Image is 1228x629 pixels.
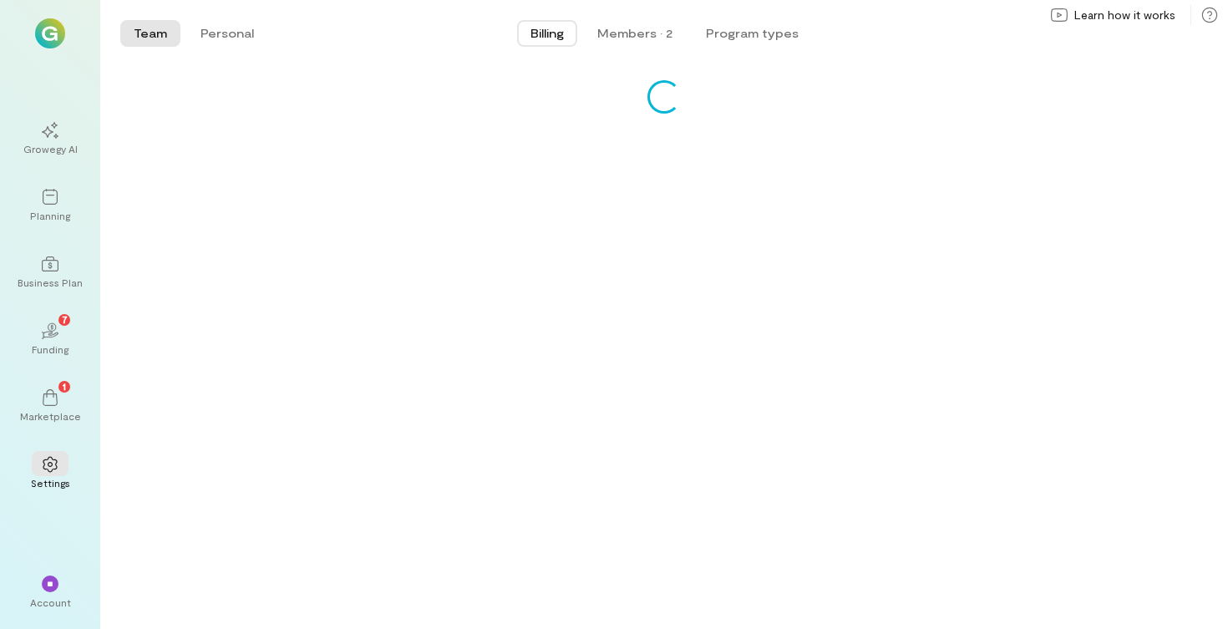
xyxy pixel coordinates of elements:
[584,20,686,47] button: Members · 2
[1074,7,1175,23] span: Learn how it works
[23,142,78,155] div: Growegy AI
[120,20,180,47] button: Team
[517,20,577,47] button: Billing
[20,109,80,169] a: Growegy AI
[530,25,564,42] span: Billing
[597,25,672,42] div: Members · 2
[32,342,69,356] div: Funding
[18,276,83,289] div: Business Plan
[30,209,70,222] div: Planning
[20,409,81,423] div: Marketplace
[20,242,80,302] a: Business Plan
[187,20,267,47] button: Personal
[693,20,812,47] button: Program types
[31,476,70,490] div: Settings
[20,309,80,369] a: Funding
[20,376,80,436] a: Marketplace
[62,312,68,327] span: 7
[63,378,66,393] span: 1
[20,443,80,503] a: Settings
[20,175,80,236] a: Planning
[30,596,71,609] div: Account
